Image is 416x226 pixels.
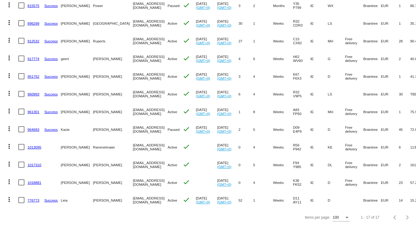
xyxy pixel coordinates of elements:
mat-cell: EUR [381,138,399,156]
span: Active [168,74,177,78]
mat-cell: D09 E4P9 [293,120,310,138]
mat-cell: MH [328,103,345,120]
mat-cell: Braintree [363,103,381,120]
span: Active [168,21,177,25]
mat-cell: DL [328,156,345,174]
a: Success [44,4,58,8]
mat-cell: [EMAIL_ADDRESS][DOMAIN_NAME] [133,14,168,32]
a: (GMT+0) [217,23,232,27]
mat-cell: [PERSON_NAME] [93,174,133,191]
a: Success [44,74,58,78]
a: (GMT+0) [217,76,232,80]
span: 100 [333,215,339,220]
mat-cell: Free delivery [345,156,363,174]
mat-cell: 30 [239,14,253,32]
mat-cell: 1 [253,191,273,209]
mat-cell: 0 [239,156,253,174]
mat-cell: Rammelmaier [93,138,133,156]
a: 917774 [27,57,39,61]
mat-cell: [DATE] [217,120,239,138]
mat-icon: check [183,108,190,115]
mat-icon: check [183,125,190,133]
mat-icon: more_vert [5,178,13,185]
mat-cell: EUR [381,85,399,103]
mat-cell: 4 [253,138,273,156]
mat-cell: K36 FK52 [293,174,310,191]
mat-cell: EUR [381,103,399,120]
mat-cell: A83 FP60 [293,103,310,120]
mat-cell: IE [310,67,328,85]
a: Success [44,57,58,61]
mat-cell: IE [310,32,328,50]
mat-cell: 1 [253,14,273,32]
mat-cell: Ruperts [93,32,133,50]
mat-cell: Weeks [273,67,293,85]
a: (GMT+0) [217,112,232,116]
mat-cell: IE [310,156,328,174]
mat-cell: 8 [253,103,273,120]
mat-cell: [DATE] [217,32,239,50]
a: 961301 [27,110,39,114]
mat-cell: [PERSON_NAME] [61,85,93,103]
mat-cell: [DATE] [217,67,239,85]
mat-cell: Weeks [273,14,293,32]
mat-cell: EUR [381,156,399,174]
mat-cell: Weeks [273,85,293,103]
mat-cell: R32 CDR3 [293,14,310,32]
mat-cell: EUR [381,50,399,67]
button: Next page [401,211,414,224]
span: Active [168,198,177,202]
a: (GMT+0) [196,5,210,9]
mat-cell: LS [328,85,345,103]
a: 815575 [27,4,39,8]
mat-cell: D [328,120,345,138]
mat-cell: 28 [399,32,410,50]
mat-cell: EUR [381,191,399,209]
mat-cell: [GEOGRAPHIC_DATA] [93,14,133,32]
mat-cell: [PERSON_NAME] [61,67,93,85]
mat-select: Items per page: [333,216,350,220]
mat-icon: check [183,55,190,62]
mat-cell: [DATE] [196,103,217,120]
mat-cell: EUR [381,120,399,138]
mat-cell: Weeks [273,174,293,191]
a: Success [44,92,58,96]
a: 896299 [27,21,39,25]
mat-cell: EUR [381,67,399,85]
mat-cell: 6 [399,138,410,156]
mat-cell: 5 [253,120,273,138]
mat-cell: [DATE] [217,14,239,32]
mat-icon: more_vert [5,90,13,97]
div: 1 - 17 of 17 [361,215,379,220]
mat-cell: R56 P942 [293,138,310,156]
mat-cell: [DATE] [196,67,217,85]
a: (GMT+0) [196,200,210,204]
mat-cell: 14 [399,191,410,209]
a: 912532 [27,39,39,43]
mat-cell: Free delivery [345,138,363,156]
mat-cell: Braintree [363,156,381,174]
a: (GMT+0) [217,200,232,204]
mat-cell: KE [328,138,345,156]
mat-cell: [DATE] [196,191,217,209]
mat-cell: 1 [239,103,253,120]
mat-cell: [DATE] [196,120,217,138]
mat-cell: 1 [399,103,410,120]
mat-cell: D [328,191,345,209]
mat-cell: Braintree [363,85,381,103]
mat-cell: D [328,67,345,85]
a: (GMT+0) [196,112,210,116]
mat-cell: Braintree [363,50,381,67]
mat-cell: IE [310,120,328,138]
mat-cell: [PERSON_NAME] [93,156,133,174]
mat-cell: EUR [381,32,399,50]
mat-cell: IE [310,85,328,103]
mat-cell: [PERSON_NAME] [61,103,93,120]
mat-cell: IE [310,138,328,156]
mat-cell: [EMAIL_ADDRESS][DOMAIN_NAME] [133,32,168,50]
mat-cell: Braintree [363,32,381,50]
mat-cell: [PERSON_NAME] [93,103,133,120]
mat-cell: 3 [239,67,253,85]
a: 776773 [27,198,39,202]
span: Active [168,181,177,185]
